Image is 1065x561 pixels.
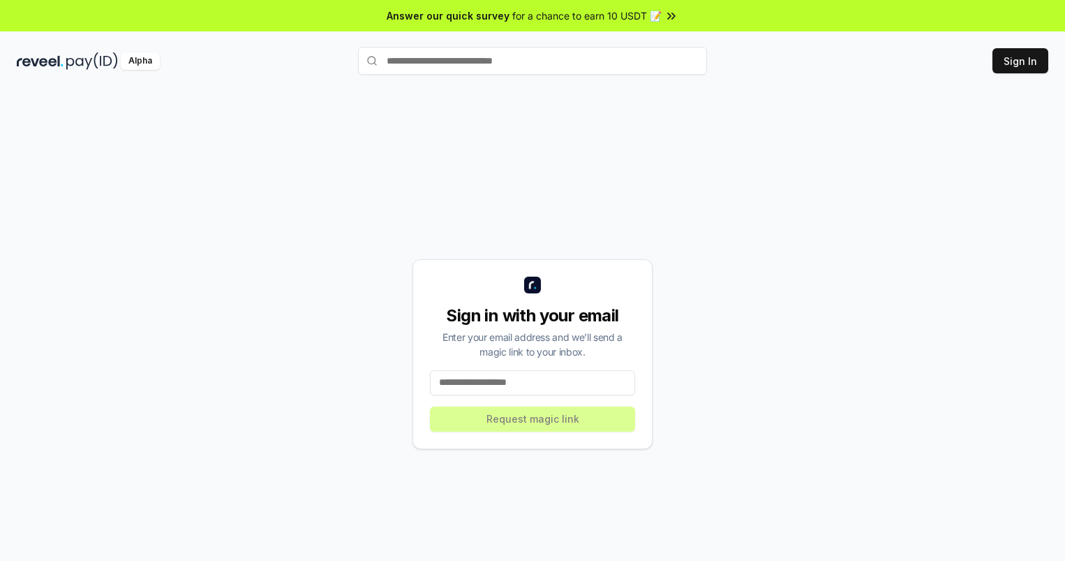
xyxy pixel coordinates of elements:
img: logo_small [524,277,541,293]
div: Enter your email address and we’ll send a magic link to your inbox. [430,330,635,359]
img: reveel_dark [17,52,64,70]
img: pay_id [66,52,118,70]
button: Sign In [992,48,1048,73]
div: Sign in with your email [430,305,635,327]
span: for a chance to earn 10 USDT 📝 [512,8,662,23]
span: Answer our quick survey [387,8,509,23]
div: Alpha [121,52,160,70]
